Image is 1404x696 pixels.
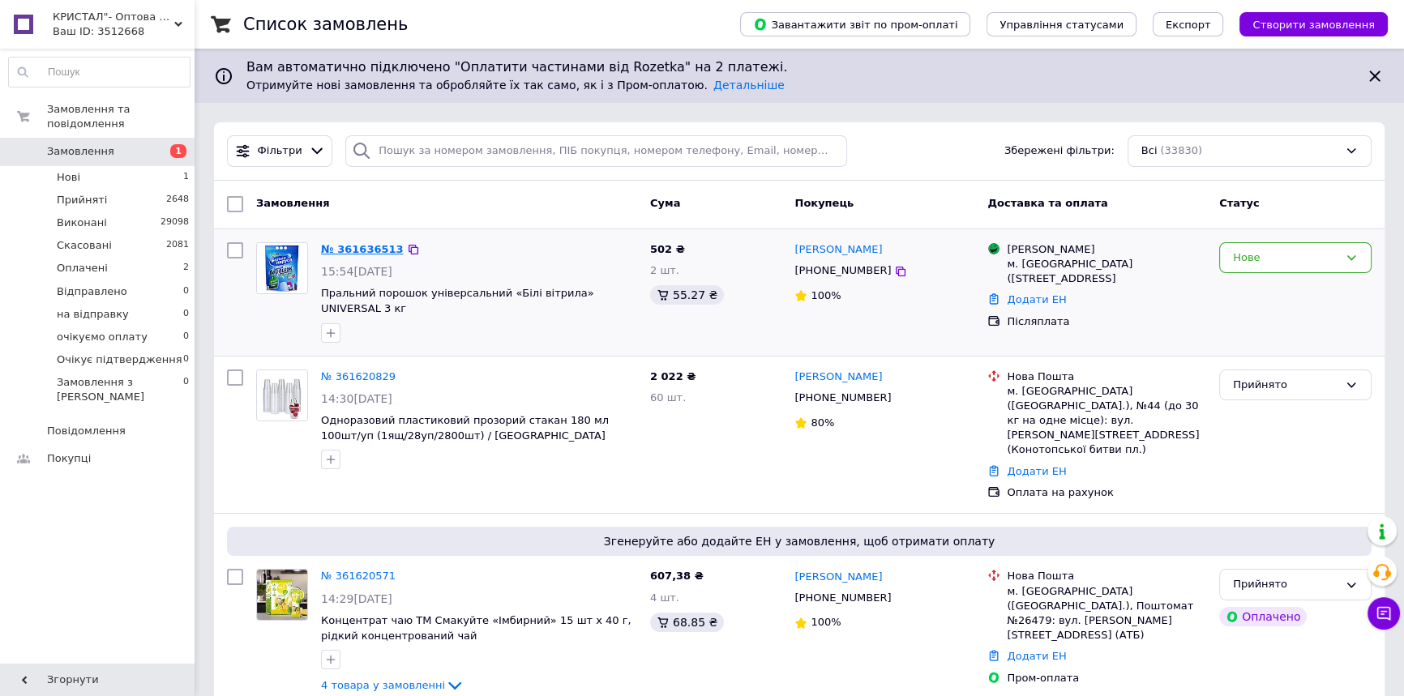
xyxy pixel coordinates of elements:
span: 0 [183,375,189,404]
span: Доставка та оплата [987,197,1107,209]
a: [PERSON_NAME] [794,570,882,585]
div: 55.27 ₴ [650,285,724,305]
a: Фото товару [256,369,308,421]
span: Отримуйте нові замовлення та обробляйте їх так само, як і з Пром-оплатою. [246,79,785,92]
div: Оплата на рахунок [1007,485,1206,500]
input: Пошук за номером замовлення, ПІБ покупця, номером телефону, Email, номером накладної [345,135,847,167]
a: Одноразовий пластиковий прозорий стакан 180 мл 100шт/уп (1ящ/28уп/2800шт) / [GEOGRAPHIC_DATA] одн... [321,414,609,456]
span: 2081 [166,238,189,253]
a: [PERSON_NAME] [794,242,882,258]
img: Фото товару [257,570,307,620]
a: Створити замовлення [1223,18,1388,30]
span: 0 [183,284,189,299]
span: Експорт [1166,19,1211,31]
span: Покупці [47,451,91,466]
div: [PHONE_NUMBER] [791,260,894,281]
span: Замовлення [256,197,329,209]
span: Створити замовлення [1252,19,1375,31]
button: Експорт [1153,12,1224,36]
div: Пром-оплата [1007,671,1206,685]
div: Ваш ID: 3512668 [53,24,195,39]
div: Нова Пошта [1007,369,1206,384]
span: 60 шт. [650,391,686,404]
span: 2 [183,261,189,275]
span: 2 шт. [650,264,679,276]
span: Управління статусами [999,19,1124,31]
button: Управління статусами [987,12,1136,36]
span: 502 ₴ [650,243,685,255]
span: 100% [811,289,841,301]
span: Покупець [794,197,854,209]
div: м. [GEOGRAPHIC_DATA] ([GEOGRAPHIC_DATA].), №44 (до 30 кг на одне місце): вул. [PERSON_NAME][STREE... [1007,384,1206,458]
a: 4 товара у замовленні [321,679,464,691]
a: Додати ЕН [1007,465,1066,477]
a: № 361620571 [321,570,396,582]
span: 4 шт. [650,591,679,604]
div: Оплачено [1219,607,1307,626]
span: 100% [811,616,841,628]
span: Статус [1219,197,1260,209]
div: Нове [1233,250,1338,267]
div: [PERSON_NAME] [1007,242,1206,257]
span: 0 [183,330,189,344]
a: Пральний порошок універсальний «Білі вітрила» UNIVERSAL 3 кг [321,287,594,314]
span: на відправку [57,307,129,322]
div: [PHONE_NUMBER] [791,387,894,408]
span: 1 [183,170,189,185]
span: Всі [1141,143,1158,159]
span: Виконані [57,216,107,230]
span: Замовлення [47,144,114,159]
div: [PHONE_NUMBER] [791,587,894,608]
span: Скасовані [57,238,112,253]
span: Cума [650,197,680,209]
a: [PERSON_NAME] [794,369,882,385]
div: Прийнято [1233,377,1338,394]
h1: Список замовлень [243,15,408,34]
span: (33830) [1160,144,1202,156]
span: 14:30[DATE] [321,392,392,405]
a: Детальніше [713,79,785,92]
span: Відправлено [57,284,127,299]
div: Нова Пошта [1007,569,1206,583]
div: м. [GEOGRAPHIC_DATA] ([GEOGRAPHIC_DATA].), Поштомат №26479: вул. [PERSON_NAME][STREET_ADDRESS] (АТБ) [1007,584,1206,643]
div: м. [GEOGRAPHIC_DATA] ([STREET_ADDRESS] [1007,257,1206,286]
span: Згенеруйте або додайте ЕН у замовлення, щоб отримати оплату [233,533,1365,549]
span: Збережені фільтри: [1004,143,1115,159]
span: 0 [183,307,189,322]
span: Замовлення з [PERSON_NAME] [57,375,183,404]
span: Фільтри [258,143,302,159]
span: 607,38 ₴ [650,570,704,582]
span: 29098 [161,216,189,230]
span: 2 022 ₴ [650,370,696,382]
a: Додати ЕН [1007,650,1066,662]
input: Пошук [9,58,190,87]
button: Завантажити звіт по пром-оплаті [740,12,970,36]
span: 14:29[DATE] [321,592,392,605]
span: 2648 [166,193,189,207]
span: Замовлення та повідомлення [47,102,195,131]
img: Фото товару [257,370,307,421]
span: Повідомлення [47,424,126,438]
div: Післяплата [1007,314,1206,329]
span: 1 [170,144,186,158]
a: Фото товару [256,569,308,621]
a: Концентрат чаю ТМ Смакуйте «Імбирний» 15 шт х 40 г, рідкий концентрований чай [321,614,631,642]
a: Фото товару [256,242,308,294]
img: Фото товару [257,243,307,293]
button: Чат з покупцем [1368,597,1400,630]
span: Оплачені [57,261,108,275]
a: № 361620829 [321,370,396,382]
span: очікуємо оплату [57,330,148,344]
span: КРИСТАЛ"- Оптова та розрібна торгівля одноразовим посудом,товарами санітарно-побутового призначення [53,10,174,24]
a: № 361636513 [321,243,404,255]
a: Додати ЕН [1007,293,1066,305]
span: Прийняті [57,193,107,207]
span: Нові [57,170,80,185]
span: Очікує підтвердження [57,352,182,367]
span: Вам автоматично підключено "Оплатити частинами від Rozetka" на 2 платежі. [246,58,1352,77]
span: 80% [811,416,834,429]
div: Прийнято [1233,576,1338,593]
span: Завантажити звіт по пром-оплаті [753,17,957,32]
